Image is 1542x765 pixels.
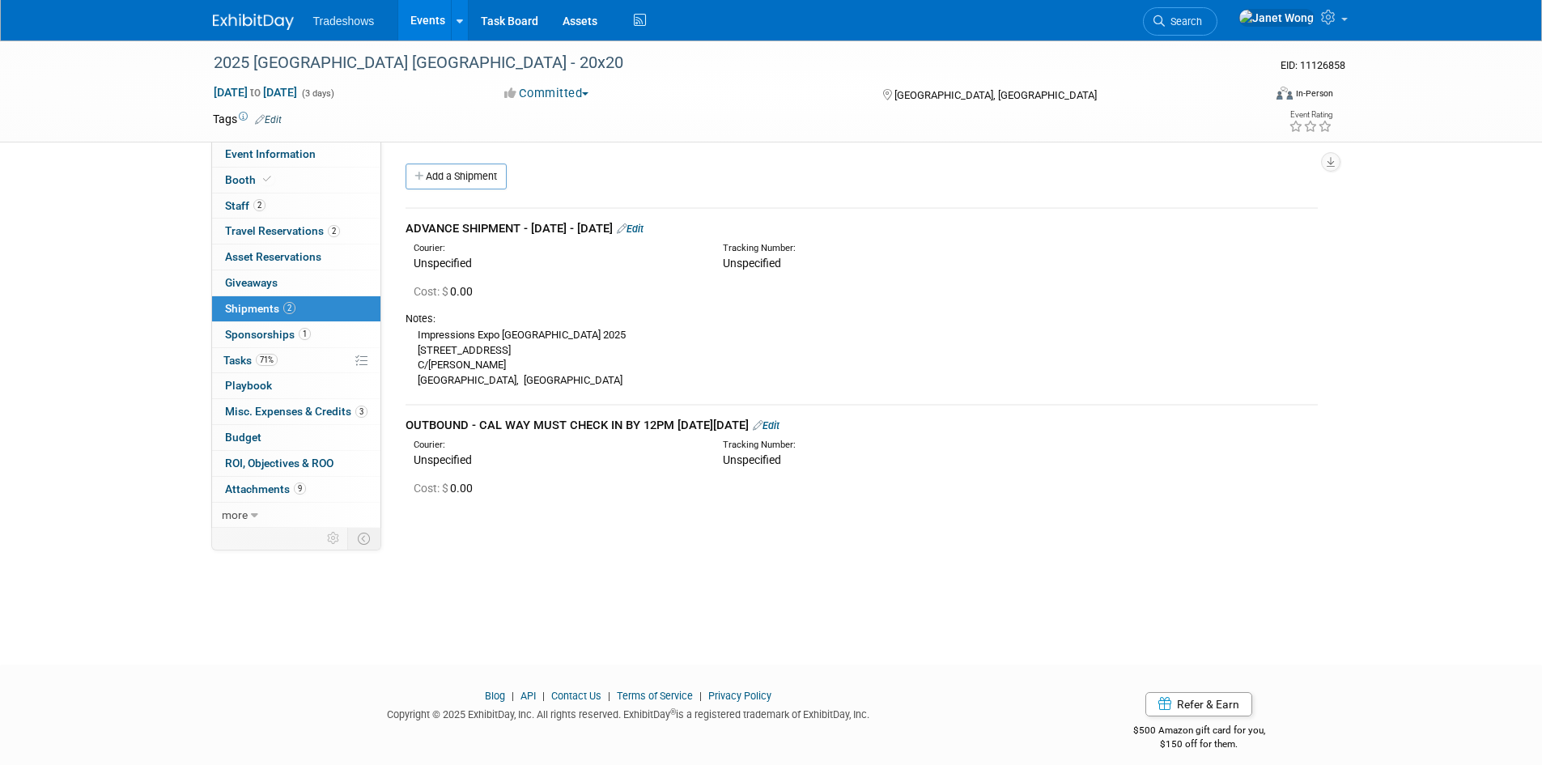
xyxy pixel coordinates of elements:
[223,354,278,367] span: Tasks
[213,14,294,30] img: ExhibitDay
[212,168,380,193] a: Booth
[499,85,595,102] button: Committed
[1145,692,1252,716] a: Refer & Earn
[222,508,248,521] span: more
[406,326,1318,388] div: Impressions Expo [GEOGRAPHIC_DATA] 2025 [STREET_ADDRESS] C/[PERSON_NAME] [GEOGRAPHIC_DATA], [GEOG...
[213,703,1045,722] div: Copyright © 2025 ExhibitDay, Inc. All rights reserved. ExhibitDay is a registered trademark of Ex...
[414,255,699,271] div: Unspecified
[1165,15,1202,28] span: Search
[225,250,321,263] span: Asset Reservations
[256,354,278,366] span: 71%
[212,142,380,167] a: Event Information
[225,276,278,289] span: Giveaways
[485,690,505,702] a: Blog
[1295,87,1333,100] div: In-Person
[212,296,380,321] a: Shipments2
[225,482,306,495] span: Attachments
[414,439,699,452] div: Courier:
[670,708,676,716] sup: ®
[723,453,781,466] span: Unspecified
[212,373,380,398] a: Playbook
[225,199,265,212] span: Staff
[414,242,699,255] div: Courier:
[406,164,507,189] a: Add a Shipment
[253,199,265,211] span: 2
[328,225,340,237] span: 2
[213,111,282,127] td: Tags
[248,86,263,99] span: to
[347,528,380,549] td: Toggle Event Tabs
[225,431,261,444] span: Budget
[604,690,614,702] span: |
[320,528,348,549] td: Personalize Event Tab Strip
[355,406,367,418] span: 3
[283,302,295,314] span: 2
[313,15,375,28] span: Tradeshows
[299,328,311,340] span: 1
[414,482,479,495] span: 0.00
[212,399,380,424] a: Misc. Expenses & Credits3
[212,322,380,347] a: Sponsorships1
[212,503,380,528] a: more
[723,242,1085,255] div: Tracking Number:
[300,88,334,99] span: (3 days)
[225,224,340,237] span: Travel Reservations
[894,89,1097,101] span: [GEOGRAPHIC_DATA], [GEOGRAPHIC_DATA]
[414,285,479,298] span: 0.00
[225,302,295,315] span: Shipments
[208,49,1238,78] div: 2025 [GEOGRAPHIC_DATA] [GEOGRAPHIC_DATA] - 20x20
[212,451,380,476] a: ROI, Objectives & ROO
[538,690,549,702] span: |
[695,690,706,702] span: |
[213,85,298,100] span: [DATE] [DATE]
[508,690,518,702] span: |
[753,419,779,431] a: Edit
[294,482,306,495] span: 9
[1281,59,1345,71] span: Event ID: 11126858
[1143,7,1217,36] a: Search
[212,477,380,502] a: Attachments9
[723,257,781,270] span: Unspecified
[414,285,450,298] span: Cost: $
[225,405,367,418] span: Misc. Expenses & Credits
[520,690,536,702] a: API
[414,452,699,468] div: Unspecified
[1068,713,1330,750] div: $500 Amazon gift card for you,
[1167,84,1334,108] div: Event Format
[212,348,380,373] a: Tasks71%
[225,147,316,160] span: Event Information
[1238,9,1315,27] img: Janet Wong
[212,244,380,270] a: Asset Reservations
[708,690,771,702] a: Privacy Policy
[1289,111,1332,119] div: Event Rating
[263,175,271,184] i: Booth reservation complete
[617,690,693,702] a: Terms of Service
[406,220,1318,237] div: ADVANCE SHIPMENT - [DATE] - [DATE]
[212,270,380,295] a: Giveaways
[225,379,272,392] span: Playbook
[1277,87,1293,100] img: Format-Inperson.png
[406,417,1318,434] div: OUTBOUND - CAL WAY MUST CHECK IN BY 12PM [DATE][DATE]
[414,482,450,495] span: Cost: $
[212,425,380,450] a: Budget
[225,457,333,470] span: ROI, Objectives & ROO
[406,312,1318,326] div: Notes:
[1068,737,1330,751] div: $150 off for them.
[255,114,282,125] a: Edit
[723,439,1085,452] div: Tracking Number:
[225,173,274,186] span: Booth
[617,223,644,235] a: Edit
[225,328,311,341] span: Sponsorships
[212,193,380,219] a: Staff2
[212,219,380,244] a: Travel Reservations2
[551,690,601,702] a: Contact Us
